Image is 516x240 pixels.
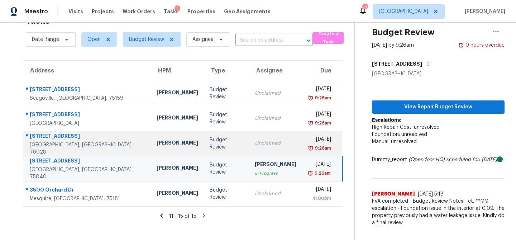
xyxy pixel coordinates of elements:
span: Work Orders [123,8,155,15]
th: Assignee [249,61,302,81]
div: Budget Review [210,86,243,100]
div: [PERSON_NAME] [255,161,296,170]
th: Due [302,61,342,81]
div: [DATE] [308,136,331,145]
div: Unclaimed [255,90,296,97]
span: [DATE] 5:18 [418,192,444,197]
button: Copy Address [422,57,432,70]
span: 11 - 15 of 15 [169,214,196,219]
th: Type [204,61,249,81]
span: Properties [187,8,215,15]
div: 11:00pm [308,195,331,202]
img: Overdue Alarm Icon [308,145,314,152]
span: Geo Assignments [224,8,271,15]
div: Unclaimed [255,115,296,122]
div: Unclaimed [255,140,296,147]
div: Seagoville, [GEOGRAPHIC_DATA], 75159 [30,95,145,102]
i: scheduled for: [DATE] [446,157,497,162]
div: [PERSON_NAME] [157,89,198,98]
span: [PERSON_NAME] [372,190,415,198]
div: [PERSON_NAME] [157,164,198,173]
div: 52 [362,4,367,11]
img: Overdue Alarm Icon [458,42,464,49]
div: 9:26am [313,170,331,177]
span: High Repair Cost: unresolved [372,125,440,130]
div: [STREET_ADDRESS] [30,86,145,95]
div: [DATE] [308,85,331,94]
div: 1 [175,5,180,13]
span: Manual: unresolved [372,139,417,144]
div: Budget Review [210,187,243,201]
th: Address [23,61,151,81]
span: Assignee [192,36,214,43]
div: Budget Review [210,161,243,176]
span: View Repair Budget Review [378,103,499,112]
span: Foundation: unresolved [372,132,427,137]
div: [PERSON_NAME] [157,139,198,148]
h5: [STREET_ADDRESS] [372,60,422,67]
span: Date Range [32,36,59,43]
div: Dummy_report [372,156,505,163]
img: Overdue Alarm Icon [307,170,313,177]
div: Budget Review [210,111,243,126]
span: Maestro [24,8,48,15]
div: [DATE] by 9:26am [372,42,414,49]
i: (Opendoor HQ) [408,157,445,162]
div: [PERSON_NAME] [157,114,198,123]
div: [STREET_ADDRESS] [30,157,145,166]
span: Create a Task [316,30,340,46]
div: [GEOGRAPHIC_DATA] [30,120,145,127]
b: Escalations: [372,118,401,123]
span: Budget Review [129,36,164,43]
div: 3500 Orchard Dr [30,186,145,195]
th: HPM [151,61,204,81]
div: [DATE] [308,110,331,119]
div: Unclaimed [255,190,296,197]
span: [GEOGRAPHIC_DATA] [379,8,428,15]
div: [GEOGRAPHIC_DATA], [GEOGRAPHIC_DATA], 75040 [30,166,145,180]
div: [DATE] [308,186,331,195]
span: [PERSON_NAME] [462,8,505,15]
span: Open [87,36,101,43]
div: [PERSON_NAME] [157,189,198,198]
div: In Progress [255,170,296,177]
img: Overdue Alarm Icon [308,119,314,127]
button: Create a Task [313,32,344,44]
div: 9:26am [314,94,331,102]
div: [GEOGRAPHIC_DATA], [GEOGRAPHIC_DATA], 76028 [30,141,145,156]
h2: Tasks [26,17,50,24]
div: Budget Review [210,136,243,151]
button: View Repair Budget Review [372,100,505,114]
div: 9:26am [314,119,331,127]
button: Open [304,36,314,46]
input: Search by address [235,35,293,46]
div: Mesquite, [GEOGRAPHIC_DATA], 75181 [30,195,145,202]
span: Visits [68,8,83,15]
span: Budget Review Notes [408,198,468,205]
div: 9:26am [314,145,331,152]
div: [STREET_ADDRESS] [30,132,145,141]
span: Tasks [164,9,179,14]
div: [STREET_ADDRESS] [30,111,145,120]
span: FVA completed. Kitchen table pilot project. **MM escalation - Foundation issue in the interior at... [372,198,505,226]
img: Overdue Alarm Icon [308,94,314,102]
h2: Budget Review [372,29,435,36]
span: Projects [92,8,114,15]
div: 0 hours overdue [464,42,505,49]
div: [DATE] [308,161,331,170]
div: [GEOGRAPHIC_DATA] [372,70,505,77]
